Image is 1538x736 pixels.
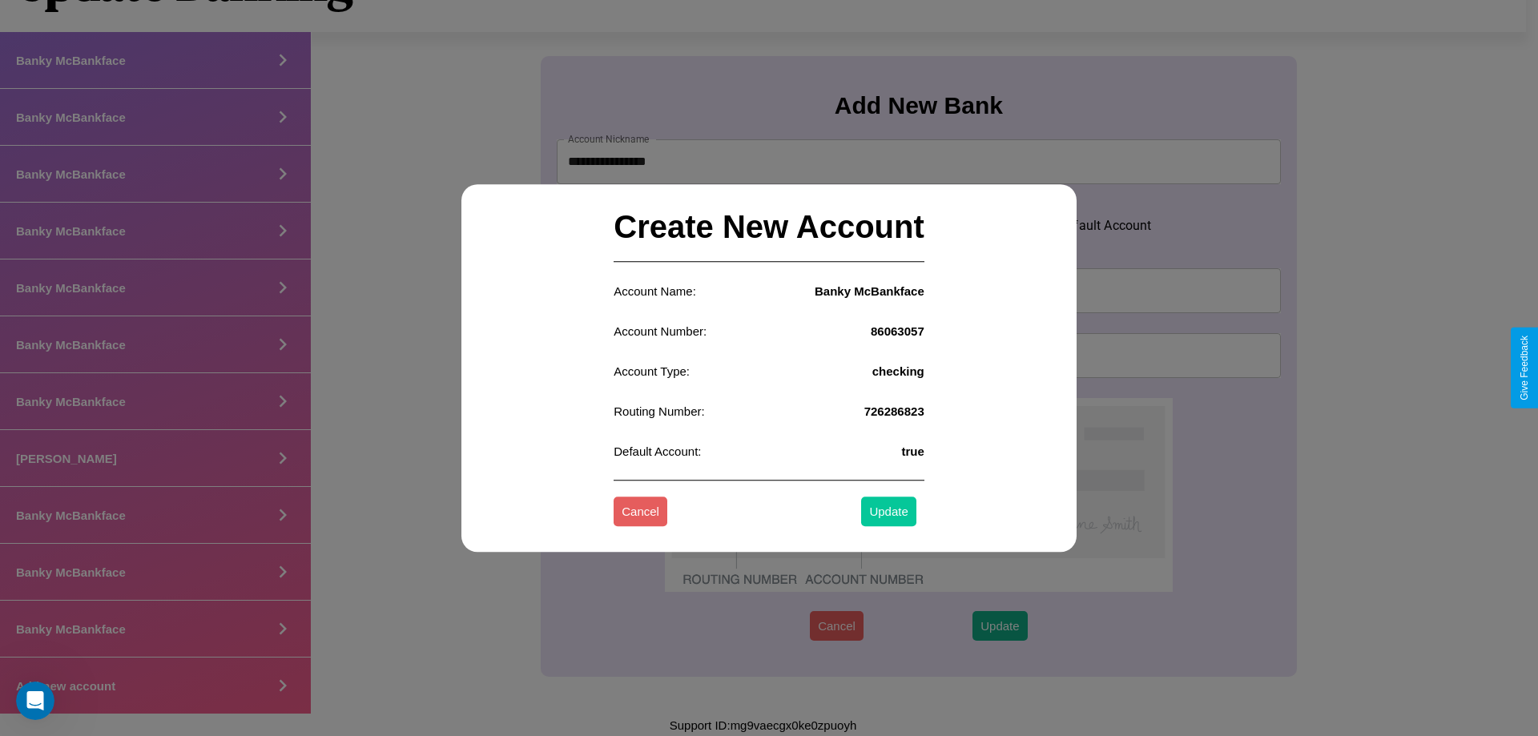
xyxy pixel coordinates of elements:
[614,280,696,302] p: Account Name:
[1519,336,1530,400] div: Give Feedback
[614,360,690,382] p: Account Type:
[614,440,701,462] p: Default Account:
[864,404,924,418] h4: 726286823
[614,400,704,422] p: Routing Number:
[614,193,924,262] h2: Create New Account
[815,284,924,298] h4: Banky McBankface
[871,324,924,338] h4: 86063057
[901,444,924,458] h4: true
[16,682,54,720] iframe: Intercom live chat
[872,364,924,378] h4: checking
[861,497,916,527] button: Update
[614,320,707,342] p: Account Number:
[614,497,667,527] button: Cancel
